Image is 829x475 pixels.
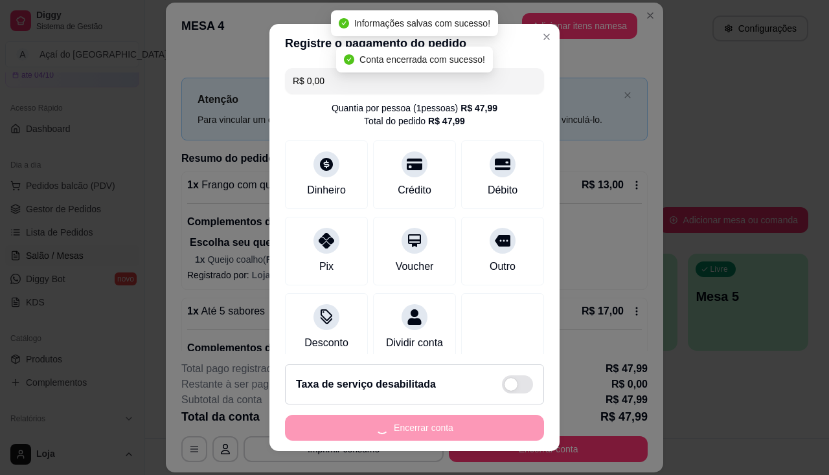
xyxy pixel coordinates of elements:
button: Close [536,27,557,47]
h2: Taxa de serviço desabilitada [296,377,436,392]
div: Voucher [396,259,434,274]
span: check-circle [339,18,349,28]
div: Débito [488,182,517,198]
div: Outro [490,259,516,274]
header: Registre o pagamento do pedido [269,24,560,63]
div: Crédito [398,182,431,198]
span: Informações salvas com sucesso! [354,18,490,28]
span: Conta encerrada com sucesso! [359,54,485,65]
div: Dividir conta [386,335,443,351]
div: Pix [319,259,334,274]
input: Ex.: hambúrguer de cordeiro [293,68,536,94]
div: R$ 47,99 [428,115,465,127]
div: Dinheiro [307,182,346,198]
div: Total do pedido [364,115,465,127]
div: Desconto [304,335,348,351]
span: check-circle [344,54,354,65]
div: R$ 47,99 [460,102,497,115]
div: Quantia por pessoa ( 1 pessoas) [332,102,497,115]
